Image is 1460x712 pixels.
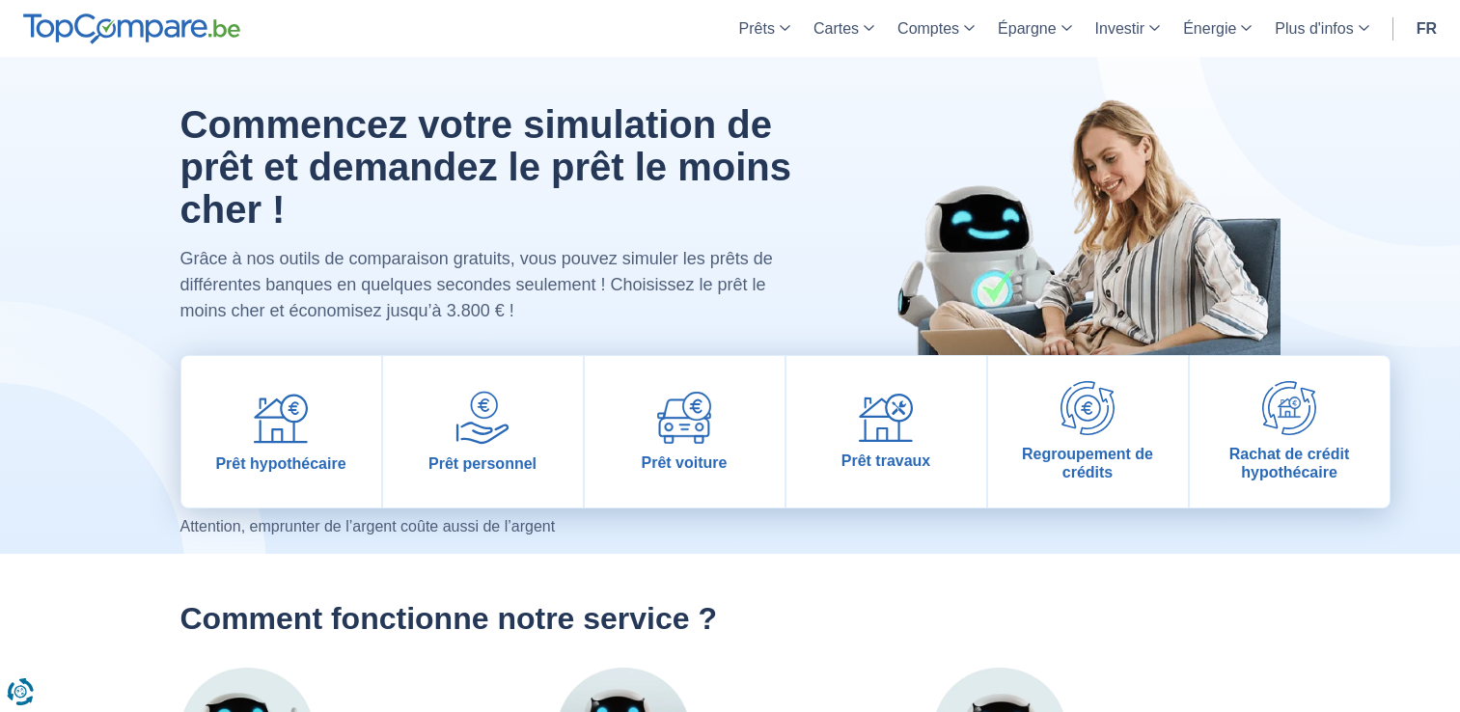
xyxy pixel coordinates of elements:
img: Rachat de crédit hypothécaire [1262,381,1316,435]
img: Prêt hypothécaire [254,391,308,445]
a: Prêt personnel [383,356,583,507]
img: image-hero [856,57,1281,428]
h1: Commencez votre simulation de prêt et demandez le prêt le moins cher ! [180,103,811,231]
span: Prêt personnel [428,454,537,473]
span: Regroupement de crédits [996,445,1180,481]
span: Prêt voiture [642,453,728,472]
span: Prêt hypothécaire [215,454,345,473]
img: Prêt travaux [859,394,913,443]
a: Prêt travaux [786,356,986,507]
a: Rachat de crédit hypothécaire [1190,356,1390,507]
h2: Comment fonctionne notre service ? [180,600,1281,637]
img: TopCompare [23,14,240,44]
a: Regroupement de crédits [988,356,1188,507]
a: Prêt voiture [585,356,785,507]
p: Grâce à nos outils de comparaison gratuits, vous pouvez simuler les prêts de différentes banques ... [180,246,811,324]
a: Prêt hypothécaire [181,356,381,507]
span: Rachat de crédit hypothécaire [1198,445,1382,481]
img: Prêt personnel [455,391,510,445]
img: Prêt voiture [657,392,711,444]
img: Regroupement de crédits [1061,381,1115,435]
span: Prêt travaux [841,452,931,470]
